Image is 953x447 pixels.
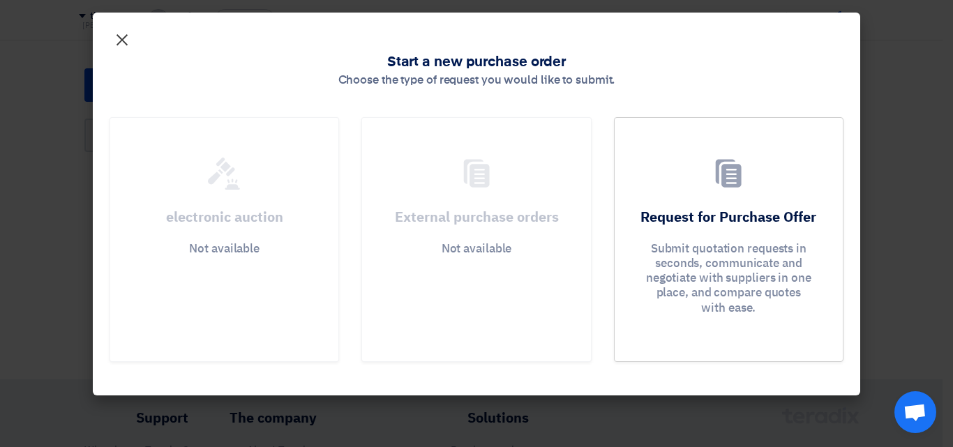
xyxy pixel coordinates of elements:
[395,206,559,227] font: External purchase orders
[387,55,566,69] font: Start a new purchase order
[166,206,283,227] font: electronic auction
[614,117,843,362] a: Request for Purchase Offer Submit quotation requests in seconds, communicate and negotiate with s...
[894,391,936,433] a: Open chat
[189,240,260,257] font: Not available
[442,240,512,257] font: Not available
[103,22,142,50] button: Close
[338,75,615,86] font: Choose the type of request you would like to submit.
[646,240,811,317] font: Submit quotation requests in seconds, communicate and negotiate with suppliers in one place, and ...
[114,18,130,60] font: ×
[640,206,816,227] font: Request for Purchase Offer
